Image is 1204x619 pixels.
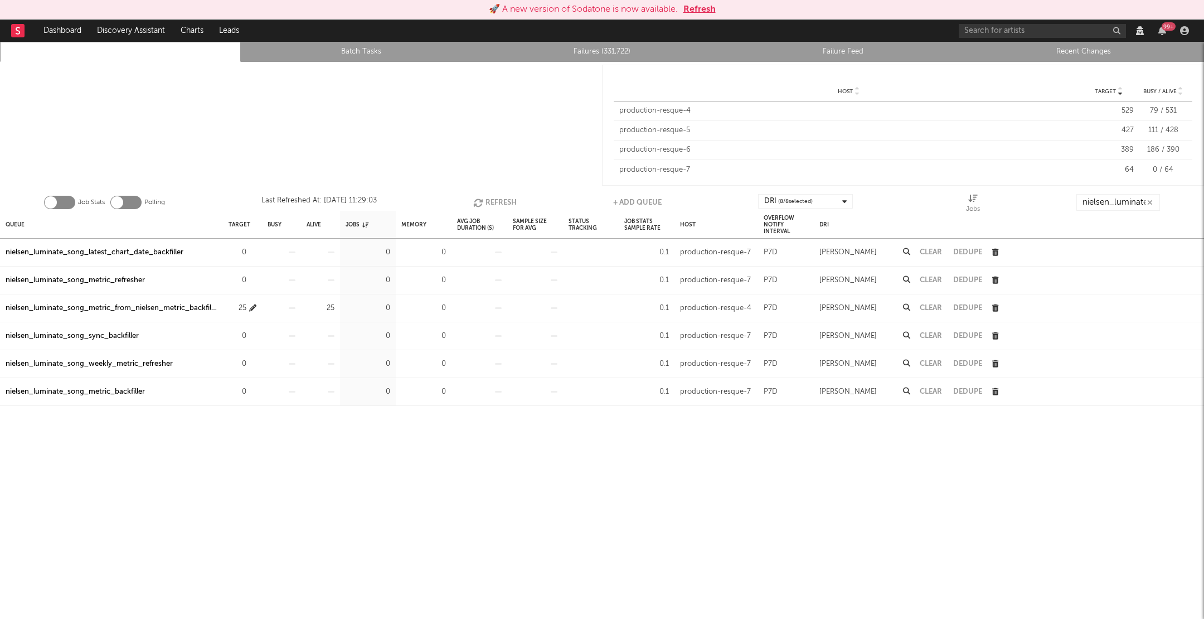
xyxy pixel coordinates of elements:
div: production-resque-5 [619,125,1078,136]
div: 🚀 A new version of Sodatone is now available. [489,3,678,16]
span: Host [838,88,853,95]
div: Target [229,212,250,236]
div: 186 / 390 [1139,144,1187,156]
div: production-resque-7 [680,357,751,371]
div: 25 [229,302,246,315]
button: Dedupe [953,304,982,312]
div: 64 [1084,165,1134,176]
div: Sample Size For Avg [513,212,557,236]
div: DRI [764,195,813,208]
input: Search for artists [959,24,1126,38]
div: 0.1 [624,330,669,343]
button: Clear [920,388,942,395]
div: P7D [764,385,778,399]
a: nielsen_luminate_song_weekly_metric_refresher [6,357,173,371]
div: Job Stats Sample Rate [624,212,669,236]
a: Failure Feed [729,45,957,59]
a: nielsen_luminate_song_latest_chart_date_backfiller [6,246,183,259]
div: 0.1 [624,246,669,259]
div: 0 / 64 [1139,165,1187,176]
button: 99+ [1158,26,1166,35]
div: 0 [346,357,390,371]
button: Clear [920,332,942,340]
div: [PERSON_NAME] [819,246,877,259]
div: [PERSON_NAME] [819,385,877,399]
div: 0 [401,274,446,287]
div: Overflow Notify Interval [764,212,808,236]
div: P7D [764,330,778,343]
div: 0 [229,274,246,287]
button: + Add Queue [613,194,662,211]
div: 0 [346,274,390,287]
label: Job Stats [78,196,105,209]
div: production-resque-7 [680,330,751,343]
div: 0.1 [624,385,669,399]
div: 0.1 [624,274,669,287]
div: P7D [764,357,778,371]
div: 0 [401,330,446,343]
div: Memory [401,212,426,236]
button: Dedupe [953,332,982,340]
div: P7D [764,246,778,259]
div: production-resque-7 [680,246,751,259]
div: Queue [6,212,25,236]
div: 0 [229,385,246,399]
span: ( 8 / 8 selected) [778,195,813,208]
div: 0 [401,385,446,399]
a: Leads [211,20,247,42]
div: Last Refreshed At: [DATE] 11:29:03 [261,194,377,211]
a: Dashboard [36,20,89,42]
div: production-resque-4 [680,302,751,315]
button: Dedupe [953,249,982,256]
div: Alive [307,212,321,236]
button: Clear [920,249,942,256]
div: Jobs [966,202,980,216]
div: 0 [229,246,246,259]
div: 99 + [1162,22,1176,31]
a: Charts [173,20,211,42]
div: 389 [1084,144,1134,156]
button: Refresh [683,3,716,16]
div: [PERSON_NAME] [819,357,877,371]
div: 79 / 531 [1139,105,1187,117]
a: Queue Stats [6,45,235,59]
div: 0 [401,302,446,315]
div: 0 [346,385,390,399]
a: nielsen_luminate_song_sync_backfiller [6,330,139,343]
div: [PERSON_NAME] [819,330,877,343]
button: Dedupe [953,388,982,395]
div: Busy [268,212,281,236]
div: 0.1 [624,357,669,371]
div: Jobs [346,212,368,236]
div: production-resque-6 [619,144,1078,156]
div: 0 [346,302,390,315]
div: [PERSON_NAME] [819,302,877,315]
a: nielsen_luminate_song_metric_from_nielsen_metric_backfiller [6,302,217,315]
span: Target [1095,88,1116,95]
div: production-resque-7 [680,274,751,287]
div: DRI [819,212,829,236]
div: production-resque-7 [680,385,751,399]
a: Discovery Assistant [89,20,173,42]
div: Status Tracking [569,212,613,236]
div: 0.1 [624,302,669,315]
div: P7D [764,274,778,287]
div: 0 [401,357,446,371]
button: Dedupe [953,277,982,284]
div: 0 [346,246,390,259]
button: Clear [920,277,942,284]
input: Search... [1076,194,1160,211]
a: nielsen_luminate_song_metric_backfiller [6,385,145,399]
div: 427 [1084,125,1134,136]
a: Failures (331,722) [488,45,716,59]
div: 0 [229,330,246,343]
a: nielsen_luminate_song_metric_refresher [6,274,145,287]
label: Polling [144,196,165,209]
button: Clear [920,360,942,367]
button: Dedupe [953,360,982,367]
div: Jobs [966,194,980,215]
div: 25 [307,302,334,315]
